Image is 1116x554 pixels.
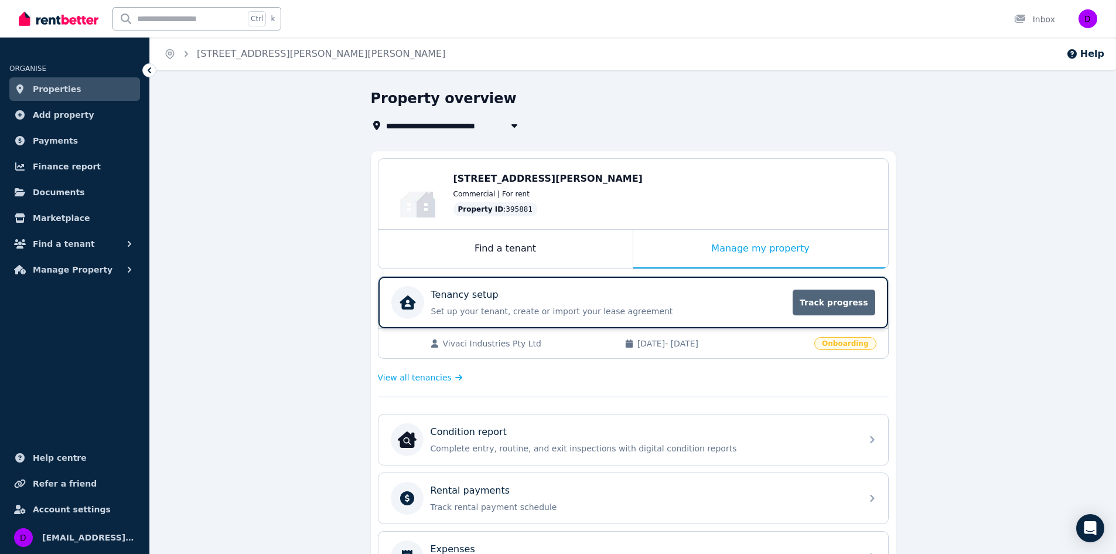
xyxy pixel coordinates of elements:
span: Marketplace [33,211,90,225]
span: Track progress [793,290,875,315]
p: Set up your tenant, create or import your lease agreement [431,305,786,317]
div: Open Intercom Messenger [1076,514,1104,542]
a: Account settings [9,498,140,521]
a: View all tenancies [378,372,463,383]
span: Documents [33,185,85,199]
div: : 395881 [453,202,538,216]
span: [DATE] - [DATE] [637,338,807,349]
a: Payments [9,129,140,152]
p: Track rental payment schedule [431,501,855,513]
a: Add property [9,103,140,127]
a: Finance report [9,155,140,178]
nav: Breadcrumb [150,38,459,70]
span: Ctrl [248,11,266,26]
span: View all tenancies [378,372,452,383]
a: Rental paymentsTrack rental payment schedule [378,473,888,524]
span: [STREET_ADDRESS][PERSON_NAME] [453,173,643,184]
button: Help [1066,47,1104,61]
div: Manage my property [633,230,888,268]
span: Commercial | For rent [453,189,530,199]
button: Find a tenant [9,232,140,256]
div: Inbox [1014,13,1055,25]
span: Payments [33,134,78,148]
p: Condition report [431,425,507,439]
div: Find a tenant [378,230,633,268]
a: Marketplace [9,206,140,230]
span: Refer a friend [33,477,97,491]
img: dalrympleroad399@gmail.com [14,528,33,547]
span: Properties [33,82,81,96]
span: Finance report [33,159,101,174]
span: Help centre [33,451,87,465]
a: Properties [9,77,140,101]
a: [STREET_ADDRESS][PERSON_NAME][PERSON_NAME] [197,48,445,59]
span: Manage Property [33,263,112,277]
a: Documents [9,181,140,204]
span: Account settings [33,502,111,516]
span: Onboarding [814,337,876,350]
span: Add property [33,108,94,122]
span: ORGANISE [9,64,46,73]
a: Tenancy setupSet up your tenant, create or import your lease agreementTrack progress [378,277,888,328]
a: Help centre [9,446,140,470]
img: RentBetter [19,10,98,28]
p: Rental payments [431,484,510,498]
a: Condition reportCondition reportComplete entry, routine, and exit inspections with digital condit... [378,414,888,465]
span: Property ID [458,205,504,214]
img: dalrympleroad399@gmail.com [1079,9,1097,28]
h1: Property overview [371,89,517,108]
p: Tenancy setup [431,288,499,302]
img: Condition report [398,430,417,449]
span: Find a tenant [33,237,95,251]
a: Refer a friend [9,472,140,495]
span: k [271,14,275,23]
p: Complete entry, routine, and exit inspections with digital condition reports [431,443,855,454]
button: Manage Property [9,258,140,281]
span: [EMAIL_ADDRESS][DOMAIN_NAME] [42,531,135,545]
span: Vivaci Industries Pty Ltd [443,338,613,349]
